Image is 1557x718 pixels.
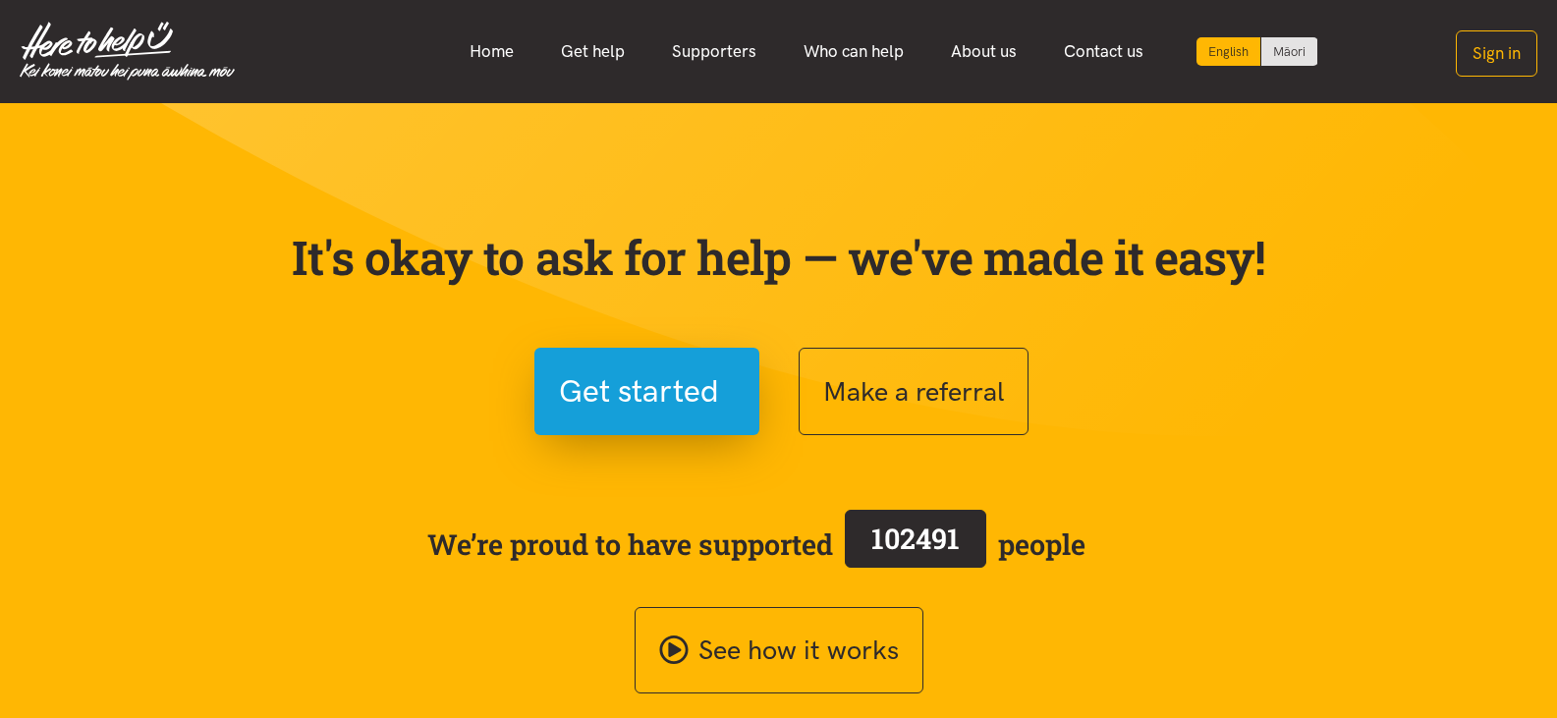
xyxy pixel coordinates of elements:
button: Sign in [1456,30,1537,77]
a: Contact us [1040,30,1167,73]
a: See how it works [635,607,923,694]
div: Current language [1196,37,1261,66]
p: It's okay to ask for help — we've made it easy! [288,229,1270,286]
a: Get help [537,30,648,73]
span: We’re proud to have supported people [427,506,1085,582]
img: Home [20,22,235,81]
button: Make a referral [799,348,1029,435]
a: 102491 [833,506,998,582]
a: Supporters [648,30,780,73]
div: Language toggle [1196,37,1318,66]
a: Home [446,30,537,73]
button: Get started [534,348,759,435]
span: Get started [559,366,719,416]
span: 102491 [871,520,960,557]
a: About us [927,30,1040,73]
a: Who can help [780,30,927,73]
a: Switch to Te Reo Māori [1261,37,1317,66]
